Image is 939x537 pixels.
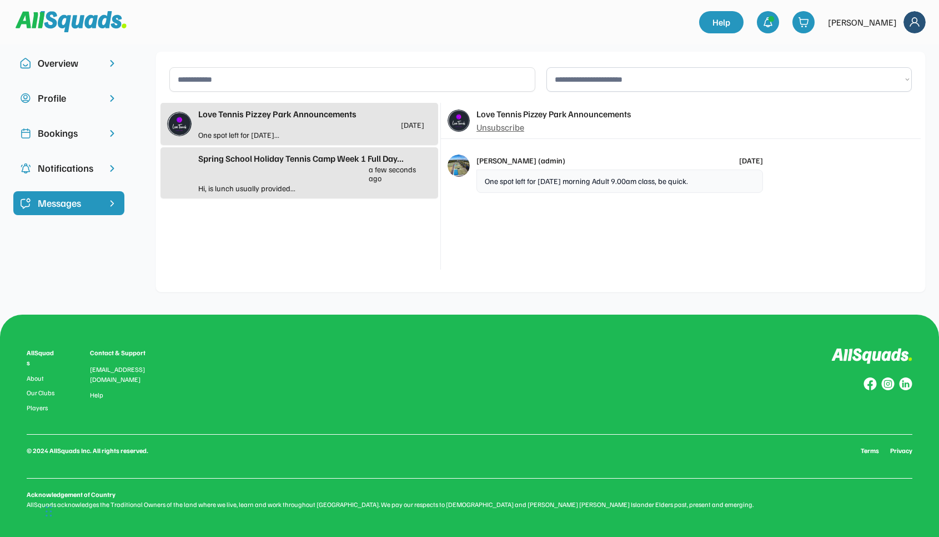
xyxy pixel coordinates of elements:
[20,93,31,104] img: user-circle.svg
[27,404,57,412] a: Players
[899,377,912,391] img: Group%20copy%206.svg
[107,58,118,69] img: chevron-right.svg
[401,121,424,129] div: [DATE]
[27,348,57,368] div: AllSquads
[831,348,912,364] img: Logo%20inverted.svg
[38,126,100,141] div: Bookings
[863,377,877,391] img: Group%20copy%208.svg
[890,446,912,456] a: Privacy
[198,107,424,121] div: Love Tennis Pizzey Park Announcements
[20,128,31,139] img: Icon%20copy%202.svg
[107,128,118,139] img: chevron-right.svg
[107,163,118,174] img: chevron-right.svg
[107,93,118,104] img: chevron-right.svg
[476,155,565,166] div: [PERSON_NAME] (admin)
[27,490,116,500] div: Acknowledgement of Country
[38,196,100,211] div: Messages
[27,375,57,382] a: About
[198,129,312,141] div: One spot left for [DATE]...
[798,17,809,28] img: shopping-cart-01%20%281%29.svg
[198,182,312,194] div: Hi, is lunch usually provided...
[762,17,774,28] img: bell-03%20%281%29.svg
[27,446,148,456] div: © 2024 AllSquads Inc. All rights reserved.
[476,107,631,121] div: Love Tennis Pizzey Park Announcements
[90,348,159,358] div: Contact & Support
[27,500,912,510] div: AllSquads acknowledges the Traditional Owners of the land where we live, learn and work throughou...
[476,170,763,193] div: One spot left for [DATE] morning Adult 9.00am class, be quick.
[828,16,897,29] div: [PERSON_NAME]
[38,56,100,71] div: Overview
[107,198,118,209] img: chevron-right%20copy%203.svg
[90,365,159,385] div: [EMAIL_ADDRESS][DOMAIN_NAME]
[20,198,31,209] img: Icon%20%2821%29.svg
[903,11,926,33] img: Frame%2018.svg
[448,110,470,132] img: LTPP_Logo_REV.jpeg
[167,161,192,185] img: yH5BAEAAAAALAAAAAABAAEAAAIBRAA7
[20,163,31,174] img: Icon%20copy%204.svg
[38,161,100,176] div: Notifications
[20,58,31,69] img: Icon%20copy%2010.svg
[16,11,127,32] img: Squad%20Logo.svg
[27,389,57,397] a: Our Clubs
[861,446,879,456] a: Terms
[448,155,470,177] img: love%20tennis%20cover.jpg
[198,152,424,165] div: Spring School Holiday Tennis Camp Week 1 Full Day...
[739,155,763,166] div: [DATE]
[167,112,192,136] img: LTPP_Logo_REV.jpeg
[90,391,103,399] a: Help
[38,91,100,106] div: Profile
[476,121,524,134] div: Unsubscribe
[369,165,424,182] div: a few seconds ago
[881,377,895,391] img: Group%20copy%207.svg
[699,11,744,33] a: Help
